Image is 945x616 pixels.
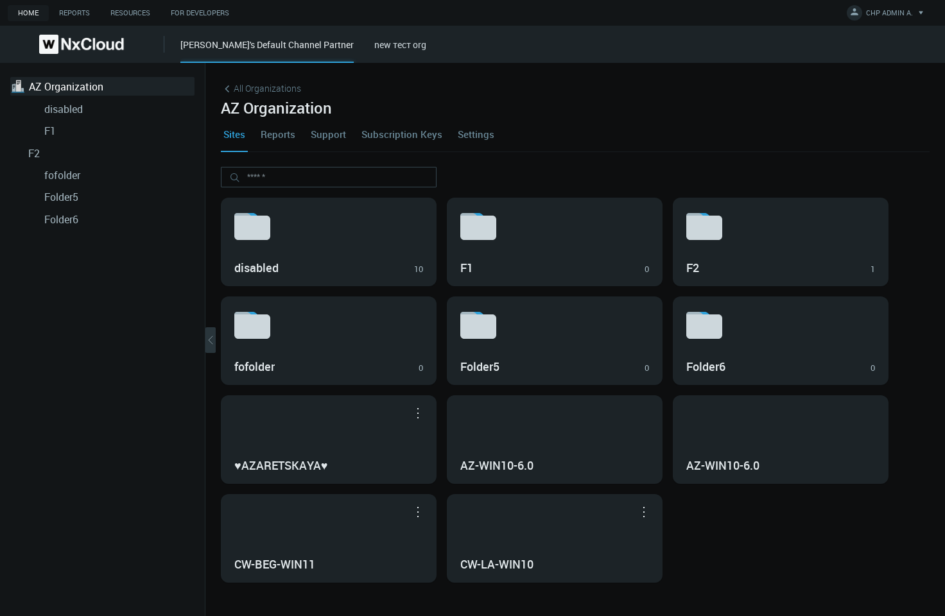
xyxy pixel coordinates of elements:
[44,189,173,205] a: Folder5
[221,99,930,117] h2: AZ Organization
[455,117,497,151] a: Settings
[234,359,275,374] nx-search-highlight: fofolder
[419,362,423,375] div: 0
[414,263,423,276] div: 10
[460,556,533,572] nx-search-highlight: CW-LA-WIN10
[374,38,426,51] a: new тест org
[871,362,875,375] div: 0
[686,359,725,374] nx-search-highlight: Folder6
[44,212,173,227] a: Folder6
[49,5,100,21] a: Reports
[866,8,913,22] span: CHP ADMIN A.
[645,263,649,276] div: 0
[221,81,301,96] a: All Organizations
[234,556,315,572] nx-search-highlight: CW-BEG-WIN11
[44,167,173,183] a: fofolder
[221,117,248,151] a: Sites
[460,458,533,473] nx-search-highlight: AZ-WIN10-6.0
[359,117,445,151] a: Subscription Keys
[29,79,157,94] a: AZ Organization
[44,101,173,117] a: disabled
[258,117,298,151] a: Reports
[460,359,499,374] nx-search-highlight: Folder5
[234,81,301,95] span: All Organizations
[645,362,649,375] div: 0
[160,5,239,21] a: For Developers
[686,458,759,473] nx-search-highlight: AZ-WIN10-6.0
[234,260,279,275] nx-search-highlight: disabled
[871,263,875,276] div: 1
[39,35,124,54] img: Nx Cloud logo
[44,123,173,139] a: F1
[28,146,157,161] a: F2
[460,260,473,275] nx-search-highlight: F1
[100,5,160,21] a: Resources
[8,5,49,21] a: Home
[308,117,349,151] a: Support
[180,38,354,63] div: [PERSON_NAME]'s Default Channel Partner
[234,458,327,473] nx-search-highlight: ♥AZARETSKAYA♥
[686,260,699,275] nx-search-highlight: F2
